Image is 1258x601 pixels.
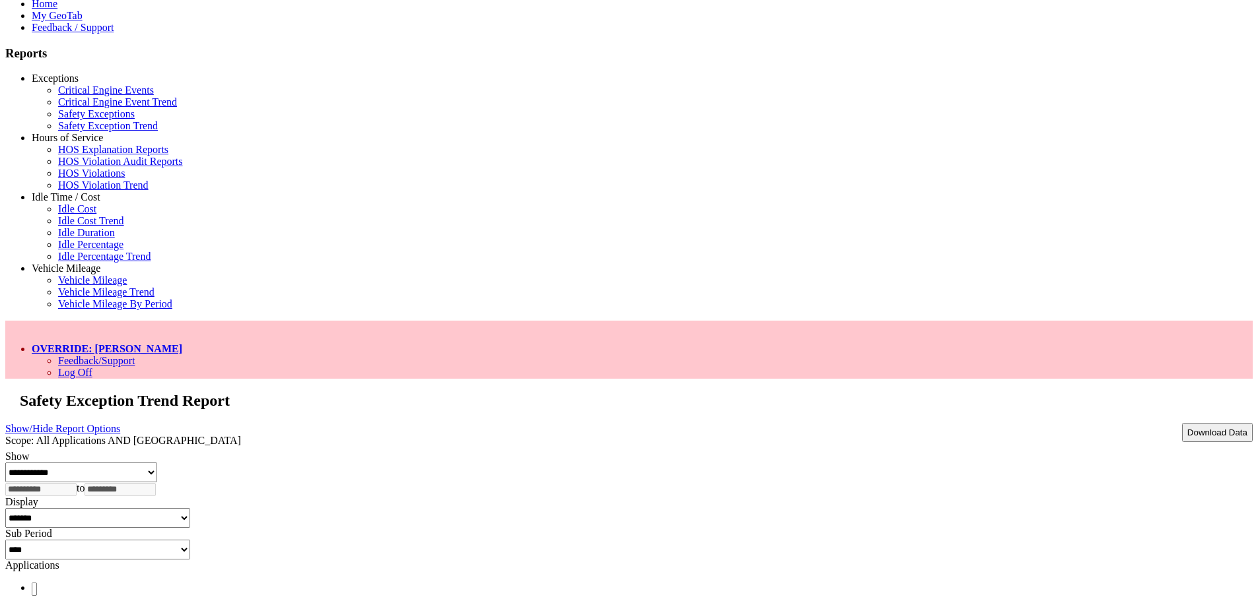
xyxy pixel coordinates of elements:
[5,559,59,571] label: Applications
[58,298,172,309] a: Vehicle Mileage By Period
[5,451,29,462] label: Show
[58,274,127,286] a: Vehicle Mileage
[58,168,125,179] a: HOS Violations
[32,73,79,84] a: Exceptions
[32,191,100,203] a: Idle Time / Cost
[58,367,92,378] a: Log Off
[58,239,123,250] a: Idle Percentage
[5,496,38,507] label: Display
[5,528,52,539] label: Sub Period
[32,10,83,21] a: My GeoTab
[32,132,103,143] a: Hours of Service
[58,286,155,298] a: Vehicle Mileage Trend
[1182,423,1253,442] button: Download Data
[5,46,1253,61] h3: Reports
[5,435,241,446] span: Scope: All Applications AND [GEOGRAPHIC_DATA]
[32,343,182,354] a: OVERRIDE: [PERSON_NAME]
[58,251,151,262] a: Idle Percentage Trend
[58,120,158,131] a: Safety Exception Trend
[58,156,183,167] a: HOS Violation Audit Reports
[58,96,177,108] a: Critical Engine Event Trend
[20,392,1253,410] h2: Safety Exception Trend Report
[32,263,100,274] a: Vehicle Mileage
[58,108,135,119] a: Safety Exceptions
[5,420,120,437] a: Show/Hide Report Options
[58,84,154,96] a: Critical Engine Events
[32,22,114,33] a: Feedback / Support
[58,179,149,191] a: HOS Violation Trend
[58,227,115,238] a: Idle Duration
[58,355,135,366] a: Feedback/Support
[77,482,85,493] span: to
[58,144,168,155] a: HOS Explanation Reports
[58,203,96,214] a: Idle Cost
[58,215,124,226] a: Idle Cost Trend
